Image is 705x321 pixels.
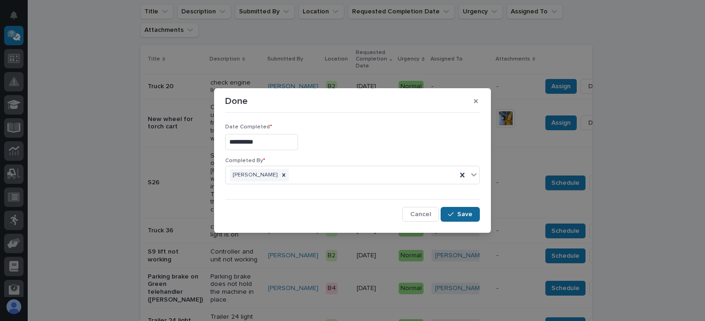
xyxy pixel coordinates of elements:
span: Completed By [225,158,265,164]
span: Date Completed [225,124,272,130]
span: Save [457,210,472,218]
div: [PERSON_NAME] [230,169,279,182]
span: Cancel [410,210,431,218]
p: Done [225,96,248,107]
button: Cancel [402,207,439,222]
button: Save [441,207,480,222]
